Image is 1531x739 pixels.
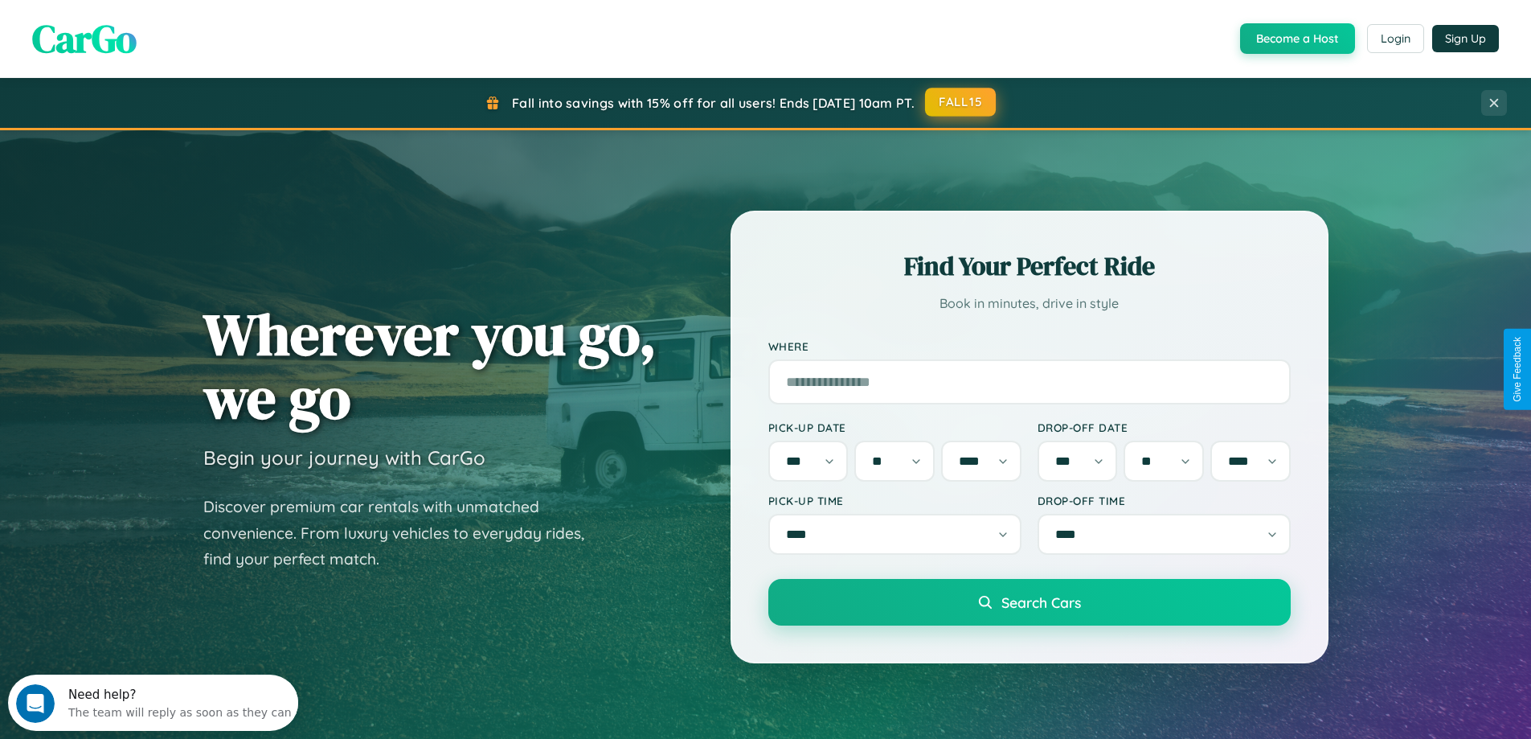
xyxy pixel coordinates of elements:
[203,445,485,470] h3: Begin your journey with CarGo
[768,248,1291,284] h2: Find Your Perfect Ride
[1512,337,1523,402] div: Give Feedback
[60,14,284,27] div: Need help?
[1240,23,1355,54] button: Become a Host
[768,494,1021,507] label: Pick-up Time
[1038,494,1291,507] label: Drop-off Time
[60,27,284,43] div: The team will reply as soon as they can
[8,675,298,731] iframe: Intercom live chat discovery launcher
[768,579,1291,626] button: Search Cars
[6,6,299,51] div: Open Intercom Messenger
[203,494,605,573] p: Discover premium car rentals with unmatched convenience. From luxury vehicles to everyday rides, ...
[1001,593,1081,611] span: Search Cars
[768,292,1291,315] p: Book in minutes, drive in style
[512,95,915,111] span: Fall into savings with 15% off for all users! Ends [DATE] 10am PT.
[768,421,1021,434] label: Pick-up Date
[1432,25,1499,52] button: Sign Up
[768,339,1291,353] label: Where
[1367,24,1424,53] button: Login
[32,12,137,65] span: CarGo
[925,88,996,117] button: FALL15
[16,684,55,723] iframe: Intercom live chat
[203,302,657,429] h1: Wherever you go, we go
[1038,421,1291,434] label: Drop-off Date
